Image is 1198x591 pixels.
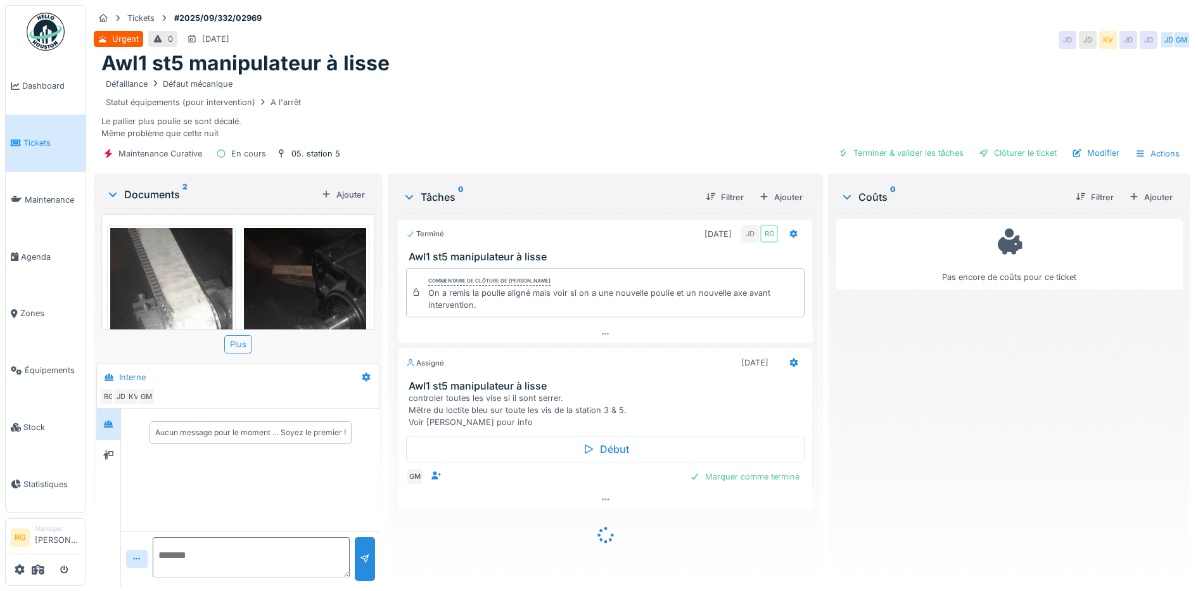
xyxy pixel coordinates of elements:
div: KV [125,388,143,405]
a: Maintenance [6,172,86,229]
a: Tickets [6,115,86,172]
div: Terminer & valider les tâches [833,144,969,162]
span: Statistiques [23,478,80,490]
div: JD [1059,31,1076,49]
a: Dashboard [6,58,86,115]
sup: 0 [890,189,896,205]
span: Équipements [25,364,80,376]
a: Stock [6,399,86,456]
div: Ajouter [316,186,370,203]
div: Manager [35,524,80,533]
div: Filtrer [701,189,749,206]
li: RG [11,528,30,547]
div: Aucun message pour le moment … Soyez le premier ! [155,427,346,438]
div: Ajouter [1124,189,1178,206]
sup: 0 [458,189,464,205]
div: [DATE] [704,228,732,240]
div: Statut équipements (pour intervention) A l'arrêt [106,96,301,108]
div: JD [1079,31,1097,49]
sup: 2 [182,187,188,202]
div: Commentaire de clôture de [PERSON_NAME] [428,277,551,286]
div: GM [137,388,155,405]
div: Assigné [406,358,444,369]
div: Terminé [406,229,444,239]
h3: Awl1 st5 manipulateur à lisse [409,380,808,392]
div: Défaillance Défaut mécanique [106,78,233,90]
div: On a remis la poulie aligné mais voir si on a une nouvelle poulie et un nouvelle axe avant interv... [428,287,800,311]
div: JD [1119,31,1137,49]
div: Interne [119,371,146,383]
img: Badge_color-CXgf-gQk.svg [27,13,65,51]
div: RG [99,388,117,405]
li: [PERSON_NAME] [35,524,80,551]
div: Documents [106,187,316,202]
div: Modifier [1067,144,1125,162]
h3: Awl1 st5 manipulateur à lisse [409,251,808,263]
div: Coûts [841,189,1066,205]
span: Stock [23,421,80,433]
div: Tickets [127,12,155,24]
img: dye2bshstprsblpicsijv725utze [244,228,366,500]
div: Début [406,436,805,462]
div: Urgent [112,33,139,45]
span: Tickets [23,137,80,149]
div: 0 [168,33,173,45]
h1: Awl1 st5 manipulateur à lisse [101,51,390,75]
a: Zones [6,285,86,342]
div: JD [741,225,759,243]
div: JD [1140,31,1157,49]
div: Plus [224,335,252,353]
div: Pas encore de coûts pour ce ticket [844,225,1175,284]
div: Maintenance Curative [118,148,202,160]
div: controler toutes les vise si il sont serrer. Mêtre du loctite bleu sur toute les vis de la statio... [409,392,808,429]
span: Maintenance [25,194,80,206]
a: Agenda [6,228,86,285]
div: Clôturer le ticket [974,144,1062,162]
div: Ajouter [754,189,808,206]
div: JD [1160,31,1178,49]
div: RG [760,225,778,243]
a: RG Manager[PERSON_NAME] [11,524,80,554]
div: JD [112,388,130,405]
span: Zones [20,307,80,319]
strong: #2025/09/332/02969 [169,12,267,24]
span: Dashboard [22,80,80,92]
div: [DATE] [202,33,229,45]
div: KV [1099,31,1117,49]
div: GM [1173,31,1190,49]
div: Le pallier plus poulie se sont décalé. Même problème que cette nuit [101,76,1183,140]
div: Tâches [403,189,696,205]
div: GM [406,467,424,485]
div: 05. station 5 [291,148,340,160]
a: Équipements [6,342,86,399]
div: Marquer comme terminé [685,468,805,485]
div: Actions [1130,144,1185,163]
div: En cours [231,148,266,160]
div: [DATE] [741,357,768,369]
div: Filtrer [1071,189,1119,206]
span: Agenda [21,251,80,263]
img: 7msozqxouig76ij2pr9bfqyjerju [110,228,233,500]
a: Statistiques [6,455,86,512]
